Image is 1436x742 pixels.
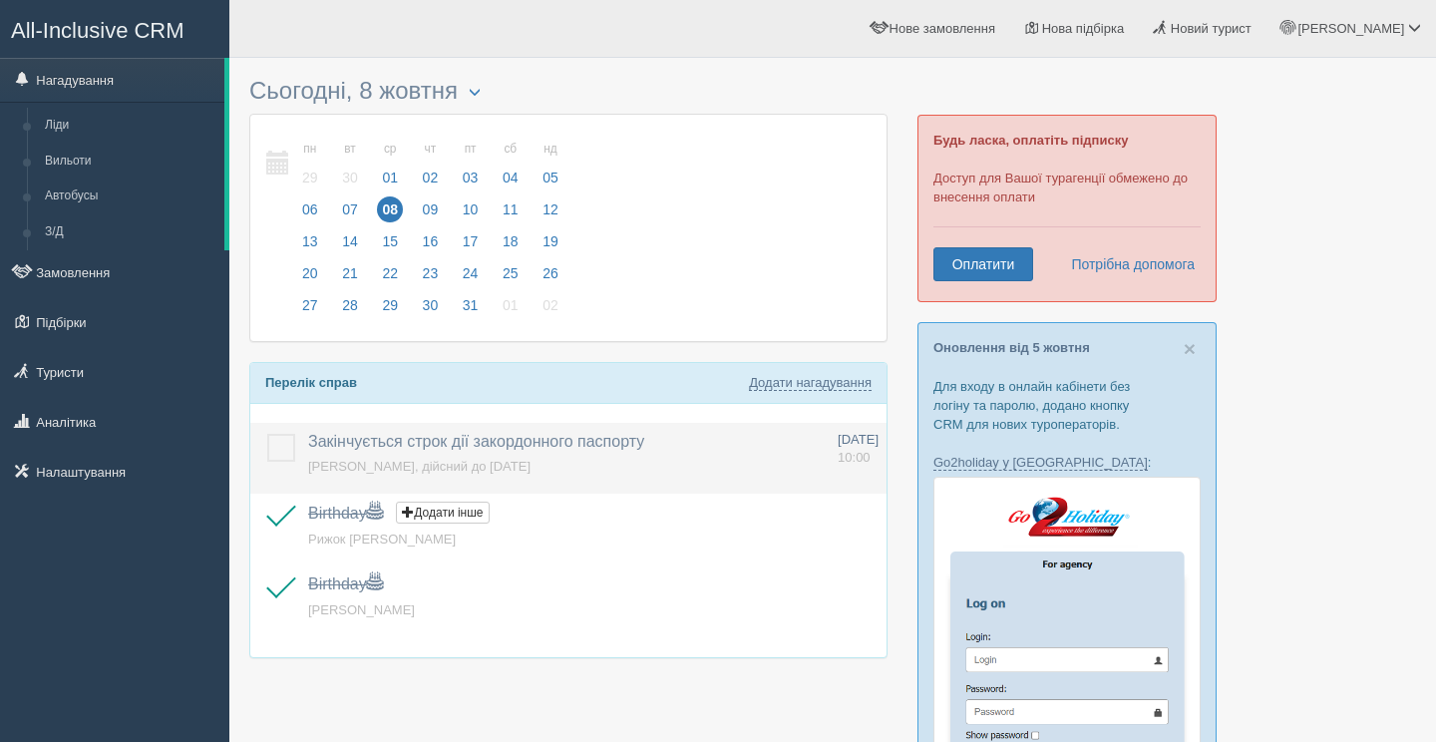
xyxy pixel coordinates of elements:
[36,179,224,214] a: Автобусы
[1042,21,1125,36] span: Нова підбірка
[538,165,563,190] span: 05
[890,21,995,36] span: Нове замовлення
[377,260,403,286] span: 22
[418,228,444,254] span: 16
[933,340,1090,355] a: Оновлення від 5 жовтня
[371,130,409,198] a: ср 01
[36,144,224,180] a: Вильоти
[492,294,530,326] a: 01
[492,262,530,294] a: 25
[492,198,530,230] a: 11
[291,198,329,230] a: 06
[396,502,489,524] button: Додати інше
[412,262,450,294] a: 23
[377,292,403,318] span: 29
[933,377,1201,434] p: Для входу в онлайн кабінети без логіну та паролю, додано кнопку CRM для нових туроператорів.
[498,292,524,318] span: 01
[331,130,369,198] a: вт 30
[297,228,323,254] span: 13
[458,292,484,318] span: 31
[498,196,524,222] span: 11
[337,141,363,158] small: вт
[331,294,369,326] a: 28
[458,165,484,190] span: 03
[538,141,563,158] small: нд
[498,260,524,286] span: 25
[371,230,409,262] a: 15
[297,141,323,158] small: пн
[331,230,369,262] a: 14
[308,602,415,617] a: [PERSON_NAME]
[308,433,644,450] a: Закінчується строк дії закордонного паспорту
[418,260,444,286] span: 23
[412,130,450,198] a: чт 02
[933,453,1201,472] p: :
[498,165,524,190] span: 04
[331,198,369,230] a: 07
[331,262,369,294] a: 21
[538,196,563,222] span: 12
[308,505,383,522] a: Birthday
[308,575,383,592] a: Birthday
[337,260,363,286] span: 21
[1171,21,1252,36] span: Новий турист
[291,262,329,294] a: 20
[377,165,403,190] span: 01
[371,294,409,326] a: 29
[1297,21,1404,36] span: [PERSON_NAME]
[337,165,363,190] span: 30
[418,141,444,158] small: чт
[452,262,490,294] a: 24
[933,455,1148,471] a: Go2holiday у [GEOGRAPHIC_DATA]
[458,228,484,254] span: 17
[297,260,323,286] span: 20
[838,450,871,465] span: 10:00
[291,130,329,198] a: пн 29
[337,196,363,222] span: 07
[291,230,329,262] a: 13
[498,228,524,254] span: 18
[917,115,1217,302] div: Доступ для Вашої турагенції обмежено до внесення оплати
[308,532,456,547] a: Рижок [PERSON_NAME]
[297,292,323,318] span: 27
[1058,247,1196,281] a: Потрібна допомога
[838,432,879,447] span: [DATE]
[933,133,1128,148] b: Будь ласка, оплатіть підписку
[377,141,403,158] small: ср
[1184,337,1196,360] span: ×
[1,1,228,56] a: All-Inclusive CRM
[377,196,403,222] span: 08
[371,198,409,230] a: 08
[36,214,224,250] a: З/Д
[452,198,490,230] a: 10
[458,260,484,286] span: 24
[297,196,323,222] span: 06
[458,196,484,222] span: 10
[933,247,1033,281] a: Оплатити
[452,230,490,262] a: 17
[412,198,450,230] a: 09
[337,228,363,254] span: 14
[452,130,490,198] a: пт 03
[492,230,530,262] a: 18
[412,230,450,262] a: 16
[308,459,531,474] a: [PERSON_NAME], дійсний до [DATE]
[249,78,888,104] h3: Сьогодні, 8 жовтня
[291,294,329,326] a: 27
[532,198,564,230] a: 12
[532,262,564,294] a: 26
[532,294,564,326] a: 02
[492,130,530,198] a: сб 04
[377,228,403,254] span: 15
[297,165,323,190] span: 29
[838,431,879,468] a: [DATE] 10:00
[337,292,363,318] span: 28
[532,230,564,262] a: 19
[538,292,563,318] span: 02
